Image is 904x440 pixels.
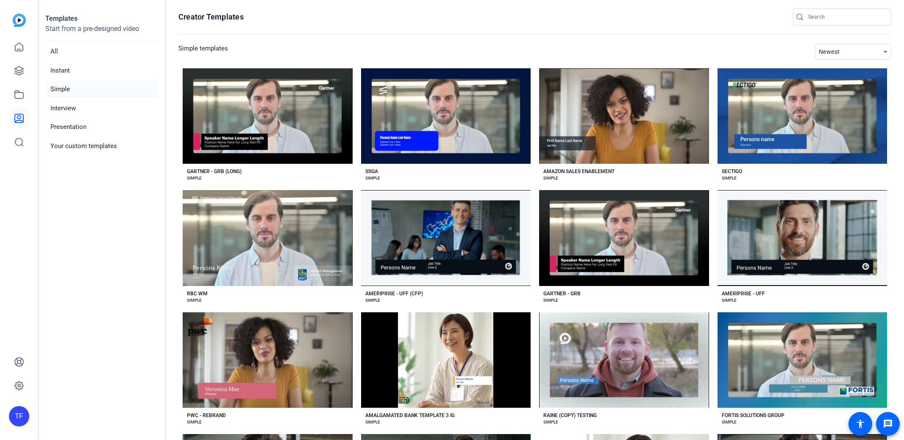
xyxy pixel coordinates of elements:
[539,312,709,408] button: Template image
[187,290,208,297] div: RBC WM
[543,412,597,419] div: RAINE (COPY) TESTING
[883,419,893,429] mat-icon: message
[183,312,353,408] button: Template image
[365,175,380,182] div: SIMPLE
[365,168,378,175] div: SSGA
[45,118,158,136] li: Presentation
[855,419,865,429] mat-icon: accessibility
[183,190,353,286] button: Template image
[718,190,887,286] button: Template image
[187,419,202,426] div: SIMPLE
[9,406,29,426] div: TF
[539,190,709,286] button: Template image
[178,44,228,60] h3: Simple templates
[722,175,737,182] div: SIMPLE
[45,62,158,79] li: Instant
[187,168,242,175] div: GARTNER - GRB (LONG)
[722,168,742,175] div: SECTIGO
[365,412,455,419] div: AMALGAMATED BANK TEMPLATE 3 IG
[45,43,158,60] li: All
[365,290,423,297] div: AMERIPRISE - UFF (CFP)
[361,312,531,408] button: Template image
[722,290,765,297] div: AMERIPRISE - UFF
[361,68,531,164] button: Template image
[45,137,158,155] li: Your custom templates
[365,297,380,304] div: SIMPLE
[539,68,709,164] button: Template image
[819,48,840,55] span: Newest
[543,290,581,297] div: GARTNER - GRB
[183,68,353,164] button: Template image
[187,175,202,182] div: SIMPLE
[543,297,558,304] div: SIMPLE
[45,24,158,41] p: Start from a pre-designed video
[45,81,158,98] li: Simple
[718,68,887,164] button: Template image
[718,312,887,408] button: Template image
[722,297,737,304] div: SIMPLE
[178,12,244,22] h1: Creator Templates
[808,12,885,22] input: Search
[543,175,558,182] div: SIMPLE
[13,14,26,27] img: blue-gradient.svg
[365,419,380,426] div: SIMPLE
[543,168,615,175] div: AMAZON SALES ENABLEMENT
[45,14,78,22] strong: Templates
[187,297,202,304] div: SIMPLE
[45,100,158,117] li: Interview
[722,419,737,426] div: SIMPLE
[543,419,558,426] div: SIMPLE
[187,412,226,419] div: PWC - REBRAND
[361,190,531,286] button: Template image
[722,412,784,419] div: FORTIS SOLUTIONS GROUP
